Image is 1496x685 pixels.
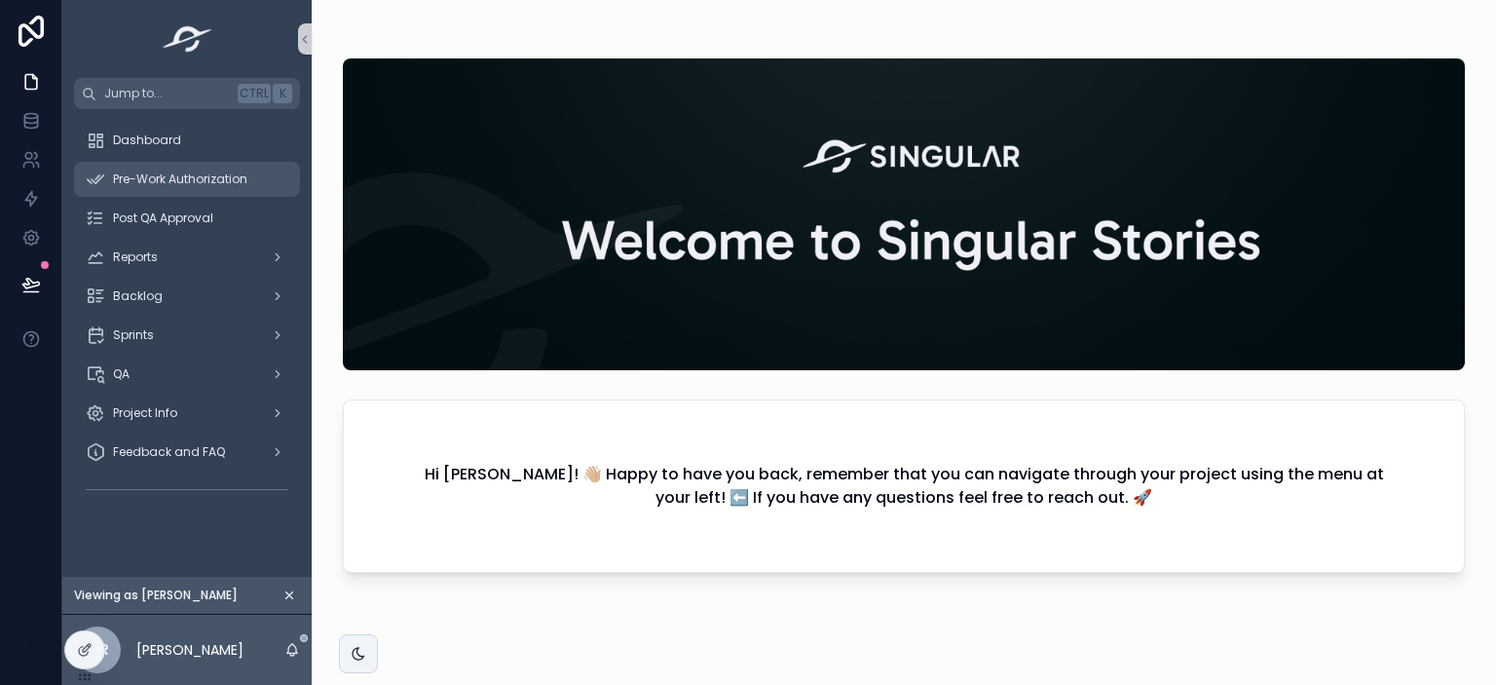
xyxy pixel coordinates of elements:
img: App logo [157,23,218,55]
span: Viewing as [PERSON_NAME] [74,588,238,603]
p: [PERSON_NAME] [136,640,243,660]
button: Jump to...CtrlK [74,78,300,109]
a: QA [74,357,300,392]
a: Project Info [74,396,300,431]
div: scrollable content [62,109,312,530]
h2: Hi [PERSON_NAME]! 👋🏼 Happy to have you back, remember that you can navigate through your project ... [406,463,1402,510]
a: Feedback and FAQ [74,435,300,470]
span: Dashboard [113,133,181,148]
span: Sprints [113,327,154,343]
span: K [275,86,290,101]
a: Backlog [74,279,300,314]
span: QA [113,366,130,382]
a: Sprints [74,318,300,353]
a: Reports [74,240,300,275]
span: Post QA Approval [113,210,213,226]
span: Backlog [113,288,163,304]
a: Dashboard [74,123,300,158]
span: Reports [113,249,158,265]
a: Post QA Approval [74,201,300,236]
span: Project Info [113,405,177,421]
span: Jump to... [104,86,230,101]
span: Feedback and FAQ [113,444,225,460]
span: Pre-Work Authorization [113,171,247,187]
a: Pre-Work Authorization [74,162,300,197]
span: Ctrl [238,84,271,103]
